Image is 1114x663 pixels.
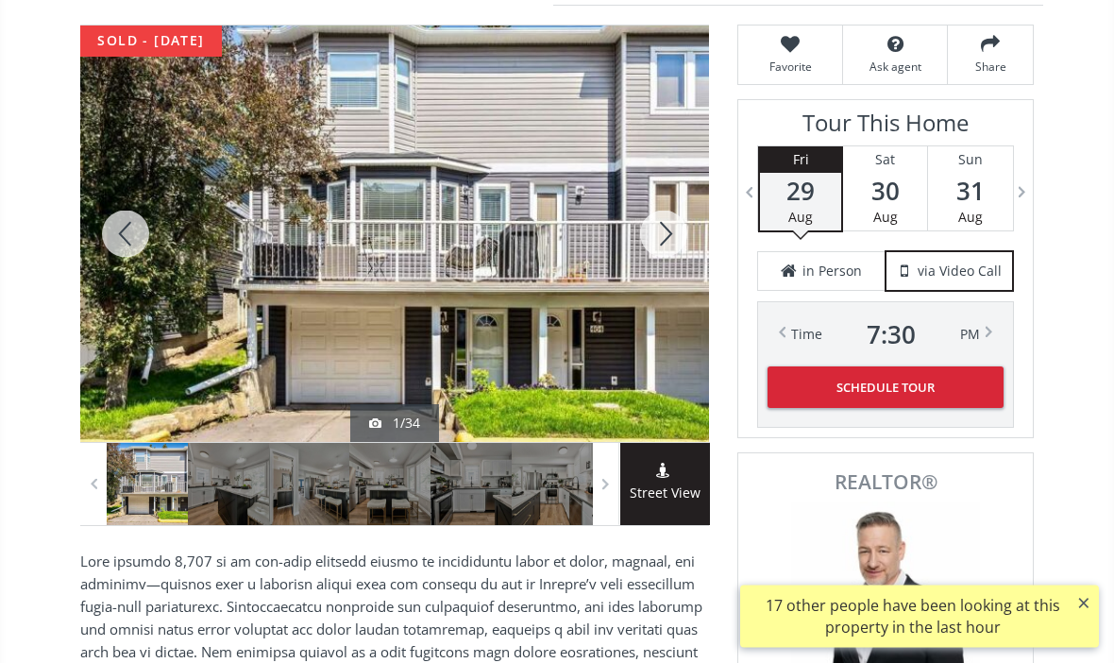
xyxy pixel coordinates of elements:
[928,147,1013,174] div: Sun
[852,59,937,76] span: Ask agent
[80,26,709,443] div: 465 Regal Park NE Calgary, AB T2E 0S6 - Photo 1 of 34
[748,59,833,76] span: Favorite
[750,595,1075,638] div: 17 other people have been looking at this property in the last hour
[843,178,927,205] span: 30
[928,178,1013,205] span: 31
[80,26,222,58] div: sold - [DATE]
[369,415,420,433] div: 1/34
[802,263,862,281] span: in Person
[788,209,813,227] span: Aug
[918,263,1002,281] span: via Video Call
[791,322,980,348] div: Time PM
[873,209,898,227] span: Aug
[958,209,983,227] span: Aug
[768,367,1004,409] button: Schedule Tour
[957,59,1023,76] span: Share
[760,178,841,205] span: 29
[867,322,916,348] span: 7 : 30
[757,110,1014,146] h3: Tour This Home
[620,484,710,505] span: Street View
[759,473,1012,493] span: REALTOR®
[843,147,927,174] div: Sat
[760,147,841,174] div: Fri
[1069,586,1099,620] button: ×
